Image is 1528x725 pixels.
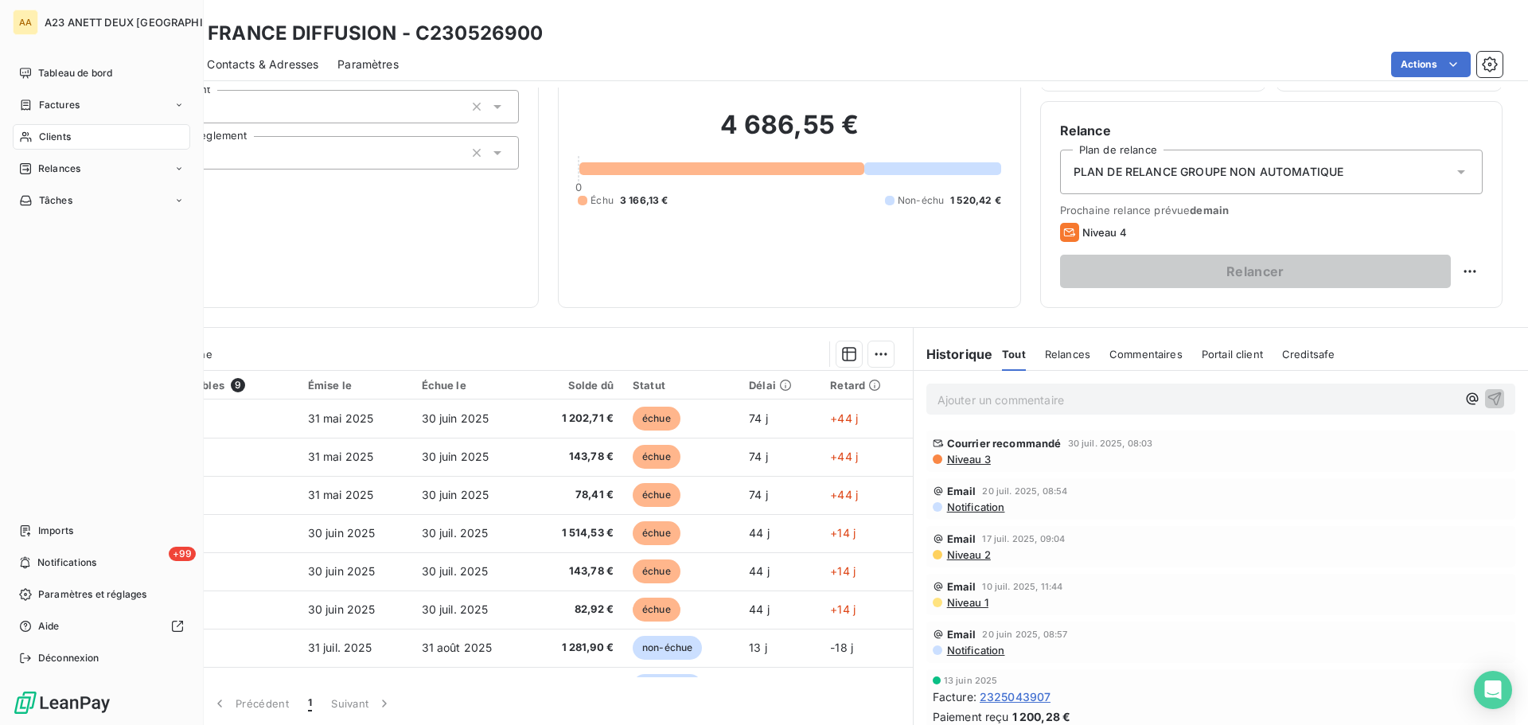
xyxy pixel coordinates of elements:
[202,687,298,720] button: Précédent
[13,10,38,35] div: AA
[13,614,190,639] a: Aide
[749,602,770,616] span: 44 j
[1045,348,1090,361] span: Relances
[982,630,1067,639] span: 20 juin 2025, 08:57
[38,587,146,602] span: Paramètres et réglages
[308,641,372,654] span: 31 juil. 2025
[633,598,680,622] span: échue
[1282,348,1335,361] span: Creditsafe
[422,488,489,501] span: 30 juin 2025
[749,488,768,501] span: 74 j
[830,450,858,463] span: +44 j
[13,582,190,607] a: Paramètres et réglages
[540,525,614,541] span: 1 514,53 €
[422,602,489,616] span: 30 juil. 2025
[298,687,322,720] button: 1
[38,619,60,633] span: Aide
[933,708,1009,725] span: Paiement reçu
[578,109,1000,157] h2: 4 686,55 €
[945,596,988,609] span: Niveau 1
[945,501,1005,513] span: Notification
[749,526,770,540] span: 44 j
[575,181,582,193] span: 0
[39,98,80,112] span: Factures
[982,486,1067,496] span: 20 juil. 2025, 08:54
[749,564,770,578] span: 44 j
[633,407,680,431] span: échue
[39,130,71,144] span: Clients
[308,450,374,463] span: 31 mai 2025
[1109,348,1183,361] span: Commentaires
[38,162,80,176] span: Relances
[1012,708,1071,725] span: 1 200,28 €
[947,485,976,497] span: Email
[980,688,1051,705] span: 2325043907
[982,534,1065,544] span: 17 juil. 2025, 09:04
[13,156,190,181] a: Relances
[422,379,520,392] div: Échue le
[540,640,614,656] span: 1 281,90 €
[947,580,976,593] span: Email
[169,547,196,561] span: +99
[322,687,402,720] button: Suivant
[13,60,190,86] a: Tableau de bord
[422,411,489,425] span: 30 juin 2025
[207,57,318,72] span: Contacts & Adresses
[308,411,374,425] span: 31 mai 2025
[1474,671,1512,709] div: Open Intercom Messenger
[308,379,403,392] div: Émise le
[422,526,489,540] span: 30 juil. 2025
[830,641,853,654] span: -18 j
[308,488,374,501] span: 31 mai 2025
[633,636,702,660] span: non-échue
[540,379,614,392] div: Solde dû
[540,487,614,503] span: 78,41 €
[633,674,702,698] span: non-échue
[540,411,614,427] span: 1 202,71 €
[1190,204,1229,216] span: demain
[540,449,614,465] span: 143,78 €
[308,696,312,711] span: 1
[1002,348,1026,361] span: Tout
[945,453,991,466] span: Niveau 3
[633,521,680,545] span: échue
[633,379,730,392] div: Statut
[1068,439,1153,448] span: 30 juil. 2025, 08:03
[37,555,96,570] span: Notifications
[944,676,998,685] span: 13 juin 2025
[422,641,493,654] span: 31 août 2025
[38,524,73,538] span: Imports
[633,483,680,507] span: échue
[749,641,767,654] span: 13 j
[422,450,489,463] span: 30 juin 2025
[830,564,856,578] span: +14 j
[540,563,614,579] span: 143,78 €
[749,379,811,392] div: Délai
[38,651,99,665] span: Déconnexion
[540,602,614,618] span: 82,92 €
[337,57,399,72] span: Paramètres
[982,582,1062,591] span: 10 juil. 2025, 11:44
[308,526,376,540] span: 30 juin 2025
[39,193,72,208] span: Tâches
[945,548,991,561] span: Niveau 2
[947,628,976,641] span: Email
[1060,121,1483,140] h6: Relance
[830,411,858,425] span: +44 j
[933,688,976,705] span: Facture :
[898,193,944,208] span: Non-échu
[308,602,376,616] span: 30 juin 2025
[308,564,376,578] span: 30 juin 2025
[13,518,190,544] a: Imports
[633,559,680,583] span: échue
[1074,164,1344,180] span: PLAN DE RELANCE GROUPE NON AUTOMATIQUE
[1391,52,1471,77] button: Actions
[947,532,976,545] span: Email
[950,193,1001,208] span: 1 520,42 €
[125,378,288,392] div: Pièces comptables
[1082,226,1127,239] span: Niveau 4
[422,564,489,578] span: 30 juil. 2025
[1060,204,1483,216] span: Prochaine relance prévue
[749,450,768,463] span: 74 j
[830,488,858,501] span: +44 j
